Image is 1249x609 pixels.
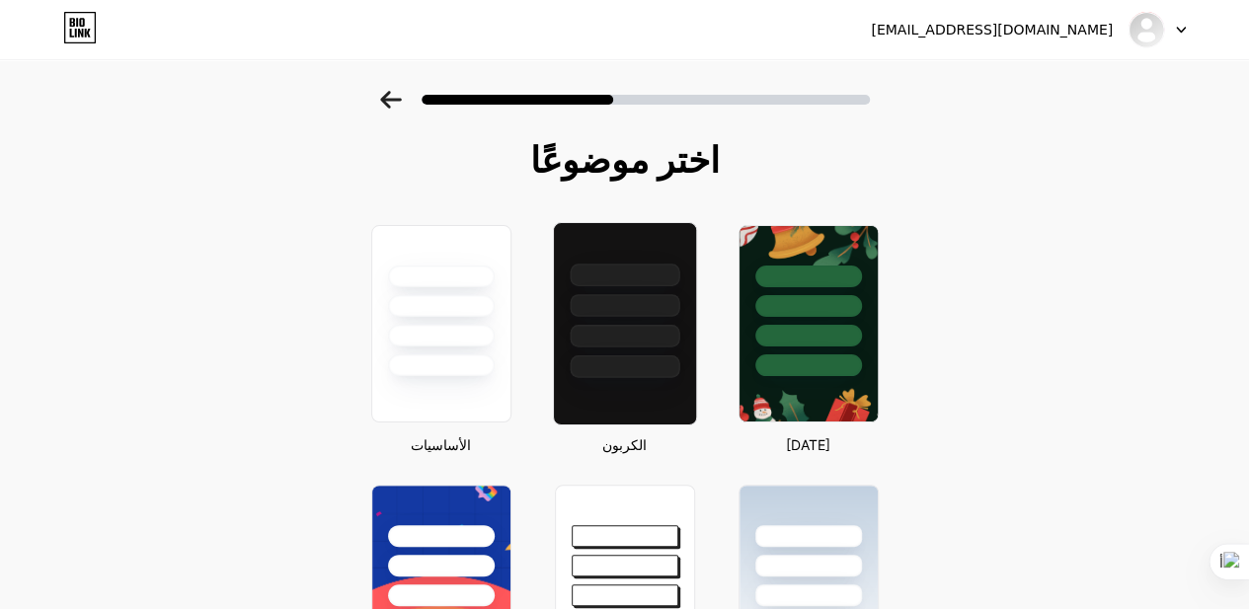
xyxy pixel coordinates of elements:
font: اختر موضوعًا [530,138,720,182]
font: الكربون [602,436,647,453]
img: رشيد_دي جيه [1128,11,1165,48]
font: [EMAIL_ADDRESS][DOMAIN_NAME] [871,22,1113,38]
font: [DATE] [786,436,830,453]
font: الأساسيات [411,436,471,453]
